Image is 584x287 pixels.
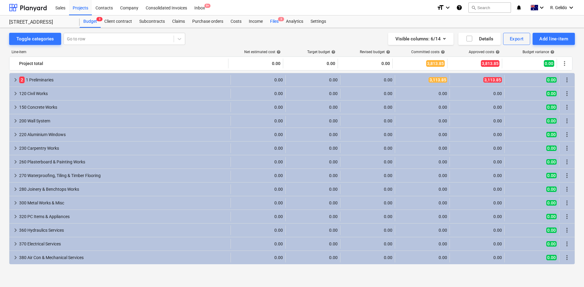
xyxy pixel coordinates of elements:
a: Files3 [266,15,282,28]
div: 0.00 [398,146,447,151]
div: 300 Metal Works & Misc [19,198,228,208]
span: keyboard_arrow_right [12,145,19,152]
span: More actions [563,199,571,207]
div: 0.00 [398,228,447,233]
div: 270 Waterproofing, Tiling & Timber Flooring [19,171,228,180]
span: More actions [563,145,571,152]
div: Approved costs [469,50,500,54]
div: 0.00 [233,200,283,205]
div: 0.00 [398,214,447,219]
span: keyboard_arrow_right [12,117,19,125]
div: Chat Widget [554,258,584,287]
a: Purchase orders [189,15,227,28]
div: [STREET_ADDRESS] [9,19,72,26]
div: 0.00 [288,132,338,137]
span: keyboard_arrow_right [12,158,19,166]
div: Export [510,35,524,43]
button: Visible columns:6/14 [388,33,454,45]
span: keyboard_arrow_right [12,172,19,179]
div: 0.00 [452,91,502,96]
div: Analytics [282,15,307,28]
span: 0.00 [546,145,557,151]
span: 3,113.85 [429,77,447,83]
div: 0.00 [343,77,392,82]
div: Add line-item [539,35,568,43]
span: 0.00 [546,91,557,96]
div: Target budget [307,50,335,54]
a: Settings [307,15,330,28]
div: Budget [80,15,101,28]
span: keyboard_arrow_right [12,227,19,234]
div: 0.00 [233,187,283,192]
span: 0.00 [546,118,557,124]
div: 0.00 [233,241,283,246]
div: 0.00 [452,132,502,137]
div: 0.00 [452,146,502,151]
div: 0.00 [343,146,392,151]
span: 0.00 [546,132,557,137]
div: 0.00 [398,91,447,96]
div: 0.00 [343,91,392,96]
a: Income [245,15,266,28]
div: 0.00 [288,91,338,96]
span: keyboard_arrow_right [12,254,19,261]
span: 0.00 [546,227,557,233]
div: 0.00 [233,118,283,123]
div: 0.00 [233,228,283,233]
div: 0.00 [452,105,502,110]
span: help [549,50,554,54]
i: keyboard_arrow_down [538,4,545,11]
div: 0.00 [343,132,392,137]
div: 0.00 [398,118,447,123]
div: 0.00 [288,228,338,233]
div: Budget variance [523,50,554,54]
a: Client contract [101,15,136,28]
div: 0.00 [233,146,283,151]
i: Knowledge base [456,4,462,11]
div: 380 Air Con & Mechanical Services [19,253,228,262]
span: 3,813.85 [426,60,445,67]
div: 0.00 [398,132,447,137]
div: 0.00 [288,77,338,82]
i: keyboard_arrow_down [568,4,575,11]
div: 1 Preliminaries [19,75,228,85]
div: 0.00 [452,241,502,246]
div: 0.00 [398,241,447,246]
div: 0.00 [343,255,392,260]
span: keyboard_arrow_right [12,213,19,220]
span: help [440,50,445,54]
div: 0.00 [452,214,502,219]
div: 0.00 [343,228,392,233]
span: More actions [563,76,571,84]
span: keyboard_arrow_right [12,131,19,138]
i: format_size [437,4,444,11]
div: 0.00 [233,105,283,110]
div: 0.00 [231,59,280,68]
div: 0.00 [288,118,338,123]
span: 0.00 [546,214,557,219]
i: keyboard_arrow_down [444,4,451,11]
span: More actions [563,117,571,125]
div: Toggle categories [16,35,54,43]
button: Search [468,2,511,13]
span: 3 [278,17,284,21]
span: keyboard_arrow_right [12,90,19,97]
span: More actions [563,172,571,179]
span: 0.00 [546,200,557,206]
a: Costs [227,15,245,28]
div: 0.00 [288,214,338,219]
div: 0.00 [452,187,502,192]
button: Details [458,33,501,45]
div: Revised budget [360,50,390,54]
div: 0.00 [288,255,338,260]
span: 0.00 [546,173,557,178]
span: More actions [563,227,571,234]
span: help [275,50,281,54]
div: 280 Joinery & Benchtops Works [19,184,228,194]
span: 0.00 [546,104,557,110]
div: 0.00 [398,105,447,110]
span: search [471,5,476,10]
